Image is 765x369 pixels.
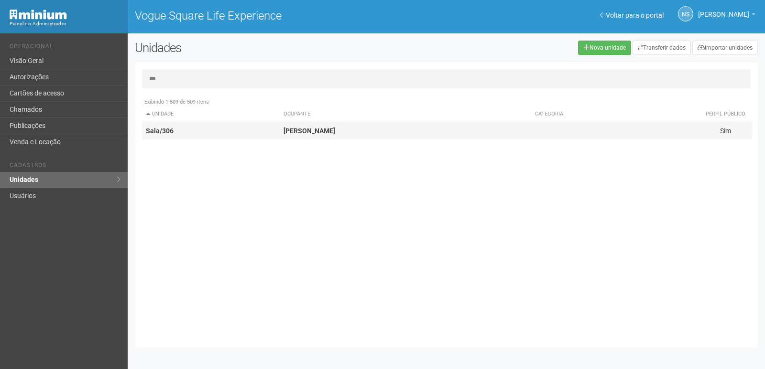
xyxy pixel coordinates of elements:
[280,106,531,122] th: Ocupante: activate to sort column ascending
[633,41,691,55] a: Transferir dados
[600,11,664,19] a: Voltar para o portal
[692,41,758,55] a: Importar unidades
[698,12,755,20] a: [PERSON_NAME]
[142,106,280,122] th: Unidade: activate to sort column descending
[698,1,749,18] span: Nicolle Silva
[10,43,120,53] li: Operacional
[578,41,631,55] a: Nova unidade
[10,162,120,172] li: Cadastros
[10,20,120,28] div: Painel do Administrador
[10,10,67,20] img: Minium
[678,6,693,21] a: NS
[146,127,174,135] strong: Sala/306
[142,98,752,106] div: Exibindo 1-509 de 509 itens
[135,10,439,22] h1: Vogue Square Life Experience
[699,106,752,122] th: Perfil público: activate to sort column ascending
[720,127,731,135] span: Sim
[135,41,386,55] h2: Unidades
[531,106,699,122] th: Categoria: activate to sort column ascending
[284,127,335,135] strong: [PERSON_NAME]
